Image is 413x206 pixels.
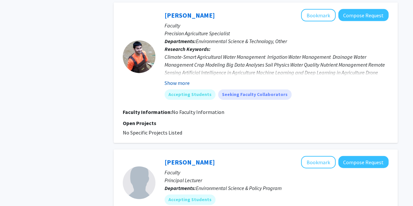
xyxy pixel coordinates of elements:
[165,158,215,166] a: [PERSON_NAME]
[5,177,28,201] iframe: Chat
[165,79,190,87] button: Show more
[165,195,215,205] mat-chip: Accepting Students
[301,156,336,168] button: Add Joanna Goger to Bookmarks
[196,185,282,191] span: Environmental Science & Policy Program
[338,9,389,21] button: Compose Request to Hemendra Kumar
[165,168,389,176] p: Faculty
[165,46,211,52] b: Research Keywords:
[165,89,215,100] mat-chip: Accepting Students
[301,9,336,22] button: Add Hemendra Kumar to Bookmarks
[172,109,224,115] span: No Faculty Information
[165,29,389,37] p: Precision Agriculture Specialist
[196,38,287,44] span: Environmental Science & Technology, Other
[123,119,389,127] p: Open Projects
[165,176,389,184] p: Principal Lecturer
[123,109,172,115] b: Faculty Information:
[123,129,182,136] span: No Specific Projects Listed
[165,38,196,44] b: Departments:
[165,185,196,191] b: Departments:
[165,22,389,29] p: Faculty
[338,156,389,168] button: Compose Request to Joanna Goger
[218,89,292,100] mat-chip: Seeking Faculty Collaborators
[165,53,389,84] div: Climate-Smart Agricultural Water Management Irrigation Water Management Drainage Water Management...
[165,11,215,19] a: [PERSON_NAME]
